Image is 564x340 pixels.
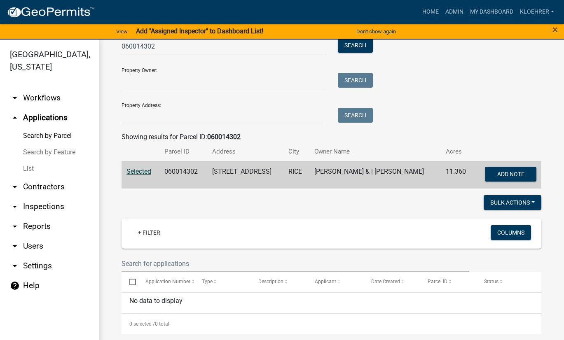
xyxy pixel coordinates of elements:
[552,25,558,35] button: Close
[137,272,194,292] datatable-header-cell: Application Number
[207,133,241,141] strong: 060014302
[122,255,469,272] input: Search for applications
[338,108,373,123] button: Search
[207,161,283,189] td: [STREET_ADDRESS]
[428,279,447,284] span: Parcel ID
[476,272,533,292] datatable-header-cell: Status
[258,279,283,284] span: Description
[442,4,467,20] a: Admin
[10,261,20,271] i: arrow_drop_down
[485,167,536,182] button: Add Note
[159,142,207,161] th: Parcel ID
[194,272,250,292] datatable-header-cell: Type
[419,4,442,20] a: Home
[159,161,207,189] td: 060014302
[10,241,20,251] i: arrow_drop_down
[136,27,263,35] strong: Add "Assigned Inspector" to Dashboard List!
[338,73,373,88] button: Search
[10,221,20,231] i: arrow_drop_down
[441,142,474,161] th: Acres
[363,272,420,292] datatable-header-cell: Date Created
[517,4,557,20] a: kloehrer
[207,142,283,161] th: Address
[309,142,441,161] th: Owner Name
[315,279,336,284] span: Applicant
[371,279,400,284] span: Date Created
[250,272,307,292] datatable-header-cell: Description
[10,93,20,103] i: arrow_drop_down
[338,38,373,53] button: Search
[484,195,541,210] button: Bulk Actions
[283,161,309,189] td: RICE
[126,168,151,175] a: Selected
[10,113,20,123] i: arrow_drop_up
[420,272,476,292] datatable-header-cell: Parcel ID
[497,170,524,177] span: Add Note
[122,272,137,292] datatable-header-cell: Select
[131,225,167,240] a: + Filter
[10,182,20,192] i: arrow_drop_down
[353,25,399,38] button: Don't show again
[467,4,517,20] a: My Dashboard
[552,24,558,35] span: ×
[122,293,541,313] div: No data to display
[491,225,531,240] button: Columns
[145,279,190,284] span: Application Number
[113,25,131,38] a: View
[129,321,155,327] span: 0 selected /
[307,272,363,292] datatable-header-cell: Applicant
[441,161,474,189] td: 11.360
[122,314,541,334] div: 0 total
[10,281,20,291] i: help
[202,279,213,284] span: Type
[283,142,309,161] th: City
[309,161,441,189] td: [PERSON_NAME] & | [PERSON_NAME]
[484,279,498,284] span: Status
[10,202,20,212] i: arrow_drop_down
[122,132,541,142] div: Showing results for Parcel ID:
